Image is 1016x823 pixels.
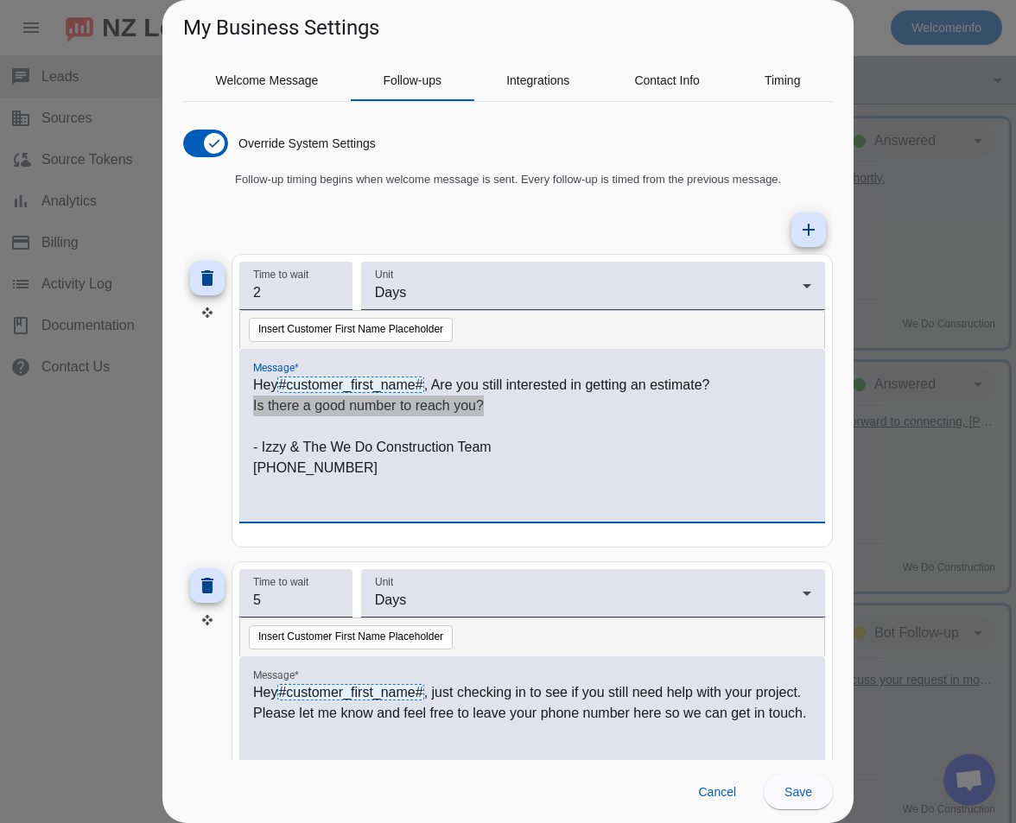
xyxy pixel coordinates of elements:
button: Save [764,775,833,809]
mat-label: Time to wait [253,269,308,281]
button: Cancel [684,775,750,809]
span: Save [784,785,812,799]
span: Days [375,592,406,607]
mat-label: Unit [375,269,393,281]
span: Cancel [698,785,736,799]
mat-icon: add [798,219,819,240]
p: [PHONE_NUMBER] [253,458,811,478]
label: Override System Settings [235,135,376,152]
span: Timing [765,74,801,86]
span: #customer_first_name# [277,377,423,393]
mat-icon: delete [197,575,218,596]
button: Insert Customer First Name Placeholder [249,318,453,342]
p: Hey , Are you still interested in getting an estimate? [253,375,811,396]
p: Is there a good number to reach you? [253,396,811,416]
span: Integrations [506,74,569,86]
h1: My Business Settings [183,14,379,41]
p: Follow-up timing begins when welcome message is sent. Every follow-up is timed from the previous ... [235,171,833,188]
span: Follow-ups [383,74,441,86]
span: #customer_first_name# [277,684,423,700]
mat-icon: delete [197,268,218,288]
span: Welcome Message [216,74,319,86]
p: - Izzy & The We Do Construction Team [253,437,811,458]
p: Hey , just checking in to see if you still need help with your project. Please let me know and fe... [253,682,811,724]
span: Contact Info [634,74,700,86]
span: Days [375,285,406,300]
mat-label: Unit [375,576,393,587]
mat-label: Time to wait [253,576,308,587]
button: Insert Customer First Name Placeholder [249,625,453,649]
